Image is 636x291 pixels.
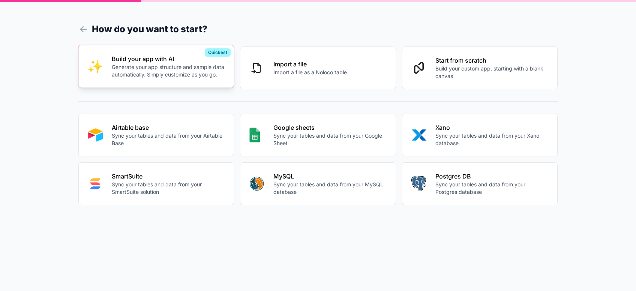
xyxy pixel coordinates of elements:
p: Import a file [273,60,347,69]
button: AIRTABLEAirtable baseSync your tables and data from your Airtable Base [78,114,234,156]
img: XANO [411,127,426,142]
button: MYSQLMySQLSync your tables and data from your MySQL database [240,162,396,205]
p: Sync your tables and data from your Airtable Base [112,132,225,147]
p: Sync your tables and data from your SmartSuite solution [112,181,225,196]
button: POSTGRESPostgres DBSync your tables and data from your Postgres database [402,162,558,205]
p: Import a file as a Noloco table [273,69,347,76]
button: SMART_SUITESmartSuiteSync your tables and data from your SmartSuite solution [78,162,234,205]
button: Import a fileImport a file as a Noloco table [240,46,396,89]
p: Sync your tables and data from your Postgres database [435,181,549,196]
img: POSTGRES [411,176,426,191]
p: Sync your tables and data from your Google Sheet [273,132,387,147]
p: Generate your app structure and sample data automatically. Simply customize as you go. [112,63,225,78]
button: XANOXanoSync your tables and data from your Xano database [402,114,558,156]
button: GOOGLE_SHEETSGoogle sheetsSync your tables and data from your Google Sheet [240,114,396,156]
img: MYSQL [249,176,264,191]
p: Start from scratch [435,56,549,65]
p: Sync your tables and data from your Xano database [435,132,549,147]
p: Xano [435,123,549,132]
div: Quickest [205,48,231,57]
h1: How do you want to start? [78,22,558,36]
p: Postgres DB [435,172,549,181]
img: AIRTABLE [88,127,103,142]
p: SmartSuite [112,172,225,181]
button: Start from scratchBuild your custom app, starting with a blank canvas [402,46,558,89]
p: Build your custom app, starting with a blank canvas [435,65,549,80]
p: Sync your tables and data from your MySQL database [273,181,387,196]
p: Build your app with AI [112,54,225,63]
button: INTERNAL_WITH_AIBuild your app with AIGenerate your app structure and sample data automatically. ... [78,45,234,88]
p: Google sheets [273,123,387,132]
p: MySQL [273,172,387,181]
p: Airtable base [112,123,225,132]
img: GOOGLE_SHEETS [249,127,260,142]
img: SMART_SUITE [88,176,103,191]
img: INTERNAL_WITH_AI [88,59,103,74]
